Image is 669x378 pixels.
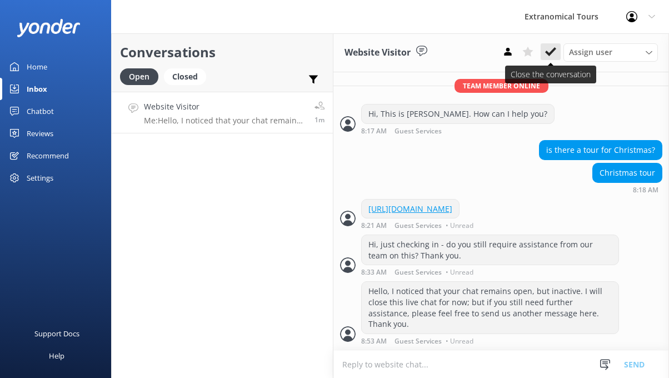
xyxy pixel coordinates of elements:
[633,187,658,193] strong: 8:18 AM
[144,101,306,113] h4: Website Visitor
[164,70,212,82] a: Closed
[395,269,442,276] span: Guest Services
[27,145,69,167] div: Recommend
[362,235,618,265] div: Hi, just checking in - do you still require assistance from our team on this? Thank you.
[17,19,81,37] img: yonder-white-logo.png
[34,322,79,345] div: Support Docs
[446,222,473,229] span: • Unread
[164,68,206,85] div: Closed
[120,68,158,85] div: Open
[361,222,387,229] strong: 8:21 AM
[362,282,618,333] div: Hello, I noticed that your chat remains open, but inactive. I will close this live chat for now; ...
[569,46,612,58] span: Assign user
[593,163,662,182] div: Christmas tour
[27,167,53,189] div: Settings
[27,78,47,100] div: Inbox
[144,116,306,126] p: Me: Hello, I noticed that your chat remains open, but inactive. I will close this live chat for n...
[120,70,164,82] a: Open
[563,43,658,61] div: Assign User
[446,338,473,345] span: • Unread
[592,186,662,193] div: Sep 15 2025 08:18am (UTC -07:00) America/Tijuana
[361,128,387,135] strong: 8:17 AM
[368,203,452,214] a: [URL][DOMAIN_NAME]
[361,338,387,345] strong: 8:53 AM
[361,221,476,229] div: Sep 15 2025 08:21am (UTC -07:00) America/Tijuana
[361,268,619,276] div: Sep 15 2025 08:33am (UTC -07:00) America/Tijuana
[120,42,324,63] h2: Conversations
[27,56,47,78] div: Home
[395,222,442,229] span: Guest Services
[27,122,53,145] div: Reviews
[361,127,555,135] div: Sep 15 2025 08:17am (UTC -07:00) America/Tijuana
[455,79,548,93] span: Team member online
[361,269,387,276] strong: 8:33 AM
[361,337,619,345] div: Sep 15 2025 08:53am (UTC -07:00) America/Tijuana
[112,92,333,133] a: Website VisitorMe:Hello, I noticed that your chat remains open, but inactive. I will close this l...
[446,269,473,276] span: • Unread
[395,128,442,135] span: Guest Services
[27,100,54,122] div: Chatbot
[540,141,662,160] div: is there a tour for Christmas?
[345,46,411,60] h3: Website Visitor
[395,338,442,345] span: Guest Services
[362,105,554,123] div: Hi, This is [PERSON_NAME]. How can I help you?
[314,115,324,125] span: Sep 15 2025 08:53am (UTC -07:00) America/Tijuana
[49,345,64,367] div: Help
